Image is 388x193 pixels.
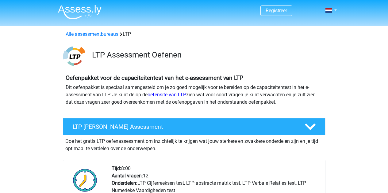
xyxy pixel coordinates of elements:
a: LTP [PERSON_NAME] Assessment [60,118,328,135]
h4: LTP [PERSON_NAME] Assessment [73,123,295,130]
div: Doe het gratis LTP oefenassessment om inzichtelijk te krijgen wat jouw sterkere en zwakkere onder... [63,135,325,152]
b: Aantal vragen: [112,173,143,179]
p: Dit oefenpakket is speciaal samengesteld om je zo goed mogelijk voor te bereiden op de capaciteit... [66,84,323,106]
b: Tijd: [112,165,121,171]
img: Assessly [58,5,102,19]
b: Onderdelen: [112,180,137,186]
a: oefensite van LTP [148,92,186,98]
img: ltp.png [63,45,85,67]
b: Oefenpakket voor de capaciteitentest van het e-assessment van LTP [66,74,243,81]
a: Registreer [266,8,287,13]
div: LTP [63,31,325,38]
a: Alle assessmentbureaus [66,31,118,37]
h3: LTP Assessment Oefenen [92,50,321,60]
